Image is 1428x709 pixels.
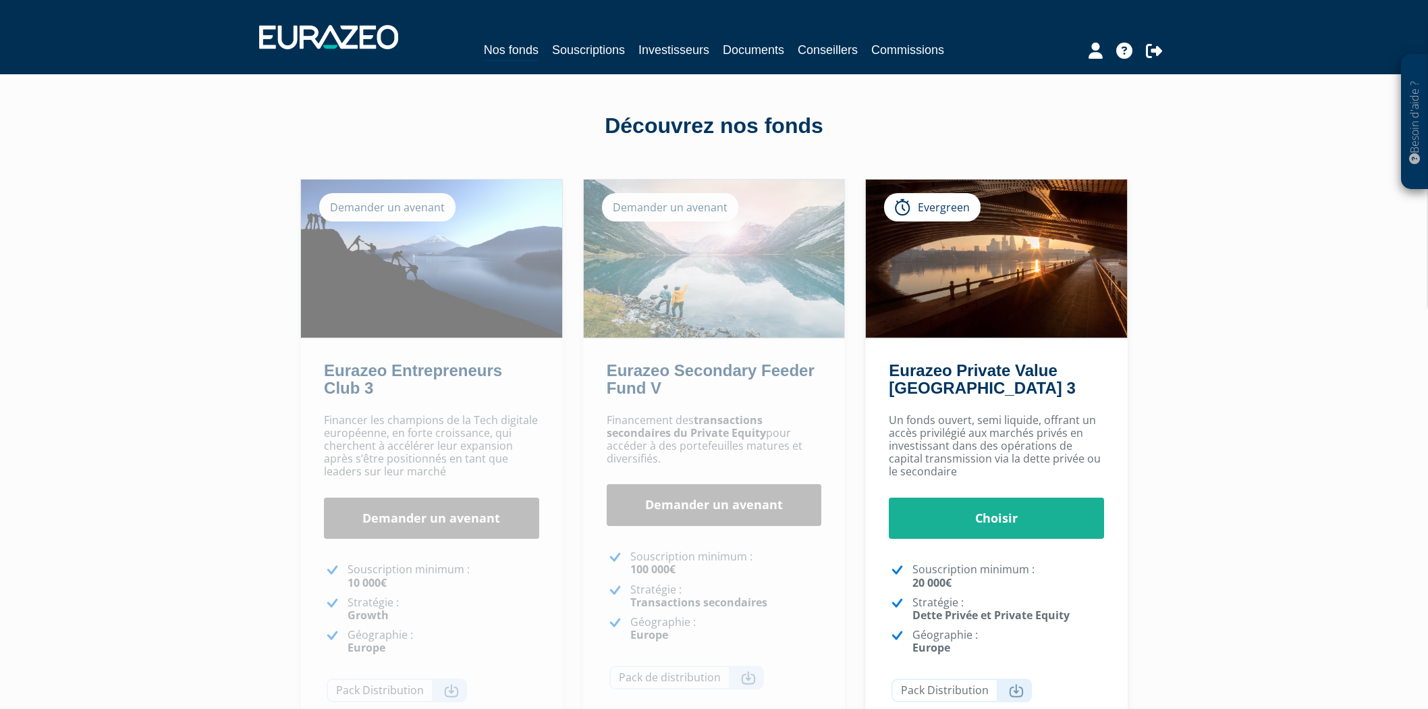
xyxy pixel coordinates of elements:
[912,596,1104,622] p: Stratégie :
[630,616,822,641] p: Géographie :
[552,41,625,59] a: Souscriptions
[301,180,562,338] img: Eurazeo Entrepreneurs Club 3
[912,563,1104,589] p: Souscription minimum :
[324,361,502,397] a: Eurazeo Entrepreneurs Club 3
[912,575,952,590] strong: 20 000€
[912,608,1070,623] strong: Dette Privée et Private Equity
[584,180,845,338] img: Eurazeo Secondary Feeder Fund V
[630,595,767,610] strong: Transactions secondaires
[912,640,950,655] strong: Europe
[889,414,1104,479] p: Un fonds ouvert, semi liquide, offrant un accès privilégié aux marchés privés en investissant dan...
[607,361,815,397] a: Eurazeo Secondary Feeder Fund V
[1407,61,1423,183] p: Besoin d'aide ?
[329,111,1099,142] div: Découvrez nos fonds
[866,180,1127,338] img: Eurazeo Private Value Europe 3
[889,498,1104,540] a: Choisir
[871,41,944,59] a: Commissions
[630,550,822,576] p: Souscription minimum :
[319,193,456,221] div: Demander un avenant
[723,41,784,59] a: Documents
[912,629,1104,654] p: Géographie :
[638,41,709,59] a: Investisseurs
[607,484,822,526] a: Demander un avenant
[348,608,389,623] strong: Growth
[484,41,539,61] a: Nos fonds
[891,679,1032,702] a: Pack Distribution
[324,498,539,540] a: Demander un avenant
[348,596,539,622] p: Stratégie :
[630,583,822,609] p: Stratégie :
[630,562,676,577] strong: 100 000€
[602,193,738,221] div: Demander un avenant
[889,361,1075,397] a: Eurazeo Private Value [GEOGRAPHIC_DATA] 3
[348,629,539,654] p: Géographie :
[348,640,385,655] strong: Europe
[607,413,766,440] strong: transactions secondaires du Private Equity
[327,679,467,702] a: Pack Distribution
[348,575,387,590] strong: 10 000€
[884,193,981,221] div: Evergreen
[798,41,858,59] a: Conseillers
[630,627,668,642] strong: Europe
[348,563,539,589] p: Souscription minimum :
[324,414,539,479] p: Financer les champions de la Tech digitale européenne, en forte croissance, qui cherchent à accél...
[607,414,822,466] p: Financement des pour accéder à des portefeuilles matures et diversifiés.
[609,666,764,689] a: Pack de distribution
[259,25,398,49] img: 1732889491-logotype_eurazeo_blanc_rvb.png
